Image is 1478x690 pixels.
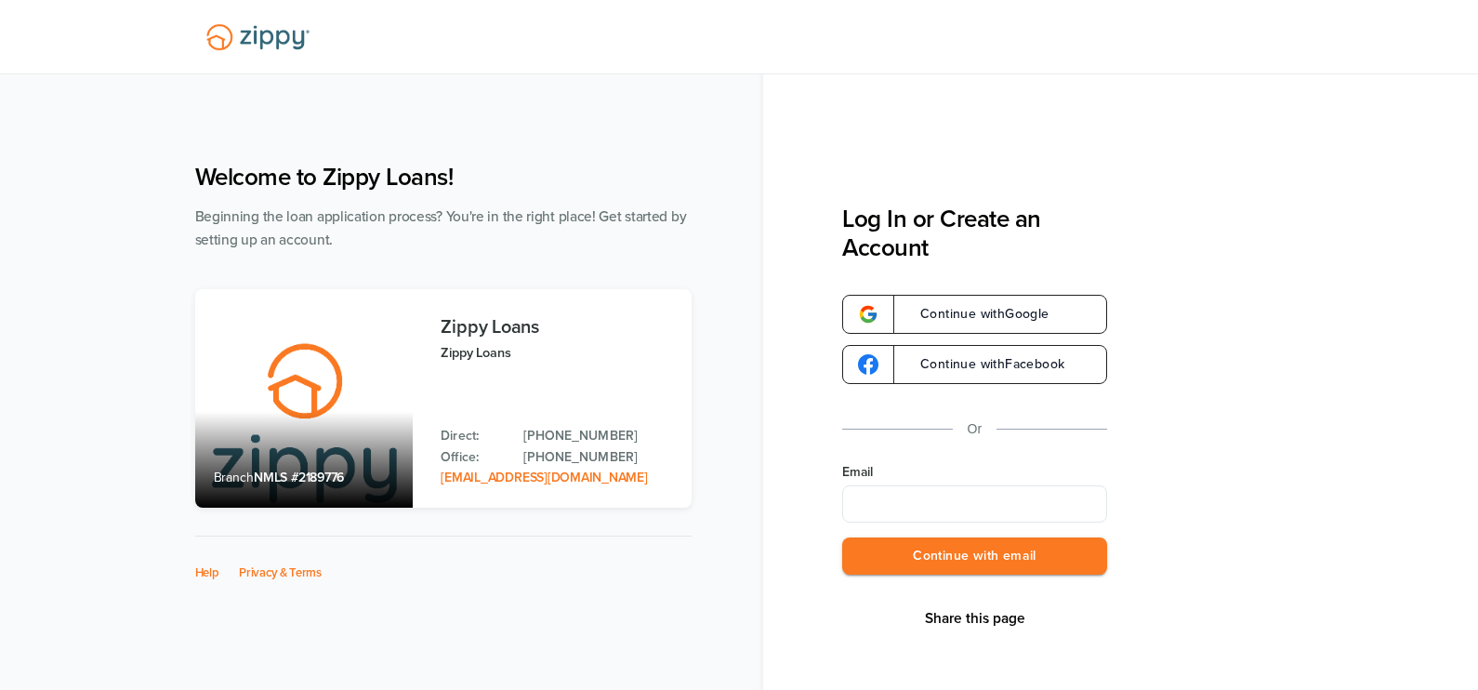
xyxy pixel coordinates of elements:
[254,470,344,485] span: NMLS #2189776
[441,426,505,446] p: Direct:
[523,447,672,468] a: Office Phone: 512-975-2947
[842,537,1107,576] button: Continue with email
[441,317,672,338] h3: Zippy Loans
[858,354,878,375] img: google-logo
[842,205,1107,262] h3: Log In or Create an Account
[441,447,505,468] p: Office:
[842,345,1107,384] a: google-logoContinue withFacebook
[968,418,983,441] p: Or
[195,208,687,248] span: Beginning the loan application process? You're in the right place! Get started by setting up an a...
[842,295,1107,334] a: google-logoContinue withGoogle
[919,609,1031,628] button: Share This Page
[842,463,1107,482] label: Email
[195,163,692,192] h1: Welcome to Zippy Loans!
[842,485,1107,523] input: Email Address
[195,16,321,59] img: Lender Logo
[523,426,672,446] a: Direct Phone: 512-975-2947
[239,565,322,580] a: Privacy & Terms
[441,342,672,364] p: Zippy Loans
[902,308,1049,321] span: Continue with Google
[214,470,255,485] span: Branch
[195,565,219,580] a: Help
[902,358,1064,371] span: Continue with Facebook
[858,304,878,325] img: google-logo
[441,470,647,485] a: Email Address: zippyguide@zippymh.com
